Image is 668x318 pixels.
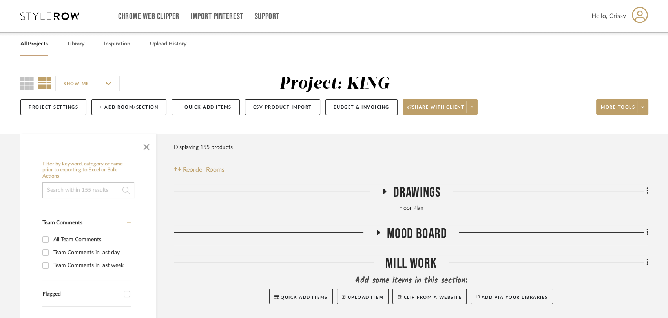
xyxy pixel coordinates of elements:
[20,39,48,49] a: All Projects
[91,99,166,115] button: + Add Room/Section
[183,165,224,174] span: Reorder Rooms
[150,39,186,49] a: Upload History
[471,289,553,304] button: Add via your libraries
[53,233,129,246] div: All Team Comments
[337,289,389,304] button: Upload Item
[139,138,154,153] button: Close
[255,13,279,20] a: Support
[68,39,84,49] a: Library
[393,184,441,201] span: Drawings
[325,99,398,115] button: Budget & Invoicing
[245,99,320,115] button: CSV Product Import
[281,295,328,300] span: Quick Add Items
[42,291,120,298] div: Flagged
[53,246,129,259] div: Team Comments in last day
[53,259,129,272] div: Team Comments in last week
[403,99,478,115] button: Share with client
[42,182,134,198] input: Search within 155 results
[269,289,333,304] button: Quick Add Items
[591,11,626,21] span: Hello, Crissy
[174,165,224,174] button: Reorder Rooms
[118,13,179,20] a: Chrome Web Clipper
[407,104,465,116] span: Share with client
[392,289,467,304] button: Clip from a website
[174,140,233,155] div: Displaying 155 products
[42,220,82,225] span: Team Comments
[174,275,648,286] div: Add some items in this section:
[174,204,648,213] div: Floor Plan
[172,99,240,115] button: + Quick Add Items
[279,76,390,92] div: Project: KING
[191,13,243,20] a: Import Pinterest
[596,99,648,115] button: More tools
[42,161,134,180] h6: Filter by keyword, category or name prior to exporting to Excel or Bulk Actions
[601,104,635,116] span: More tools
[104,39,130,49] a: Inspiration
[387,225,447,242] span: Mood Board
[20,99,86,115] button: Project Settings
